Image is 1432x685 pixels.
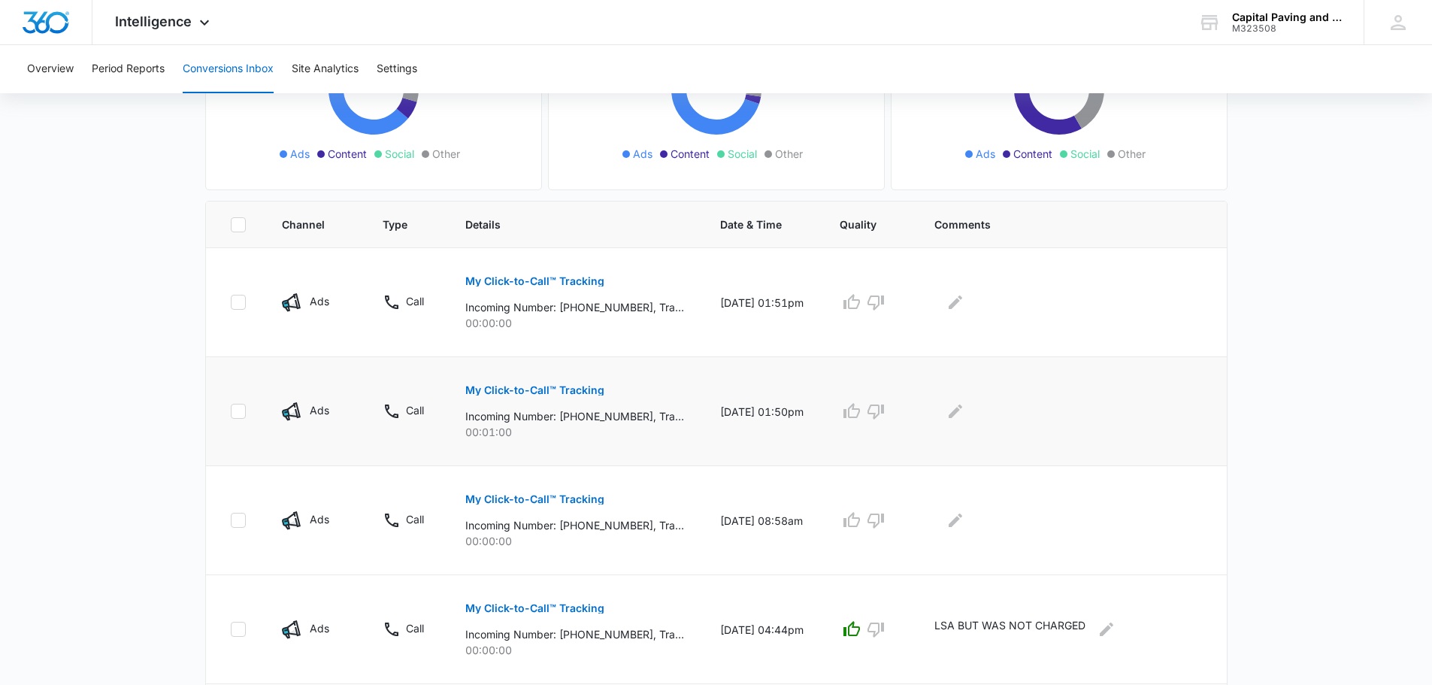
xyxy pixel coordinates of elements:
[465,494,604,505] p: My Click-to-Call™ Tracking
[92,45,165,93] button: Period Reports
[406,511,424,527] p: Call
[702,248,822,357] td: [DATE] 01:51pm
[310,511,329,527] p: Ads
[465,372,604,408] button: My Click-to-Call™ Tracking
[1094,617,1119,641] button: Edit Comments
[1232,23,1342,34] div: account id
[1118,146,1146,162] span: Other
[465,517,684,533] p: Incoming Number: [PHONE_NUMBER], Tracking Number: [PHONE_NUMBER], Ring To: [PHONE_NUMBER], Caller...
[465,315,684,331] p: 00:00:00
[465,642,684,658] p: 00:00:00
[465,385,604,396] p: My Click-to-Call™ Tracking
[183,45,274,93] button: Conversions Inbox
[377,45,417,93] button: Settings
[328,146,367,162] span: Content
[1232,11,1342,23] div: account name
[406,402,424,418] p: Call
[310,620,329,636] p: Ads
[775,146,803,162] span: Other
[27,45,74,93] button: Overview
[115,14,192,29] span: Intelligence
[465,408,684,424] p: Incoming Number: [PHONE_NUMBER], Tracking Number: [PHONE_NUMBER], Ring To: [PHONE_NUMBER], Caller...
[432,146,460,162] span: Other
[934,217,1181,232] span: Comments
[702,466,822,575] td: [DATE] 08:58am
[465,263,604,299] button: My Click-to-Call™ Tracking
[934,617,1085,641] p: LSA BUT WAS NOT CHARGED
[702,357,822,466] td: [DATE] 01:50pm
[702,575,822,684] td: [DATE] 04:44pm
[465,603,604,614] p: My Click-to-Call™ Tracking
[290,146,310,162] span: Ads
[943,290,967,314] button: Edit Comments
[720,217,782,232] span: Date & Time
[1070,146,1100,162] span: Social
[465,626,684,642] p: Incoming Number: [PHONE_NUMBER], Tracking Number: [PHONE_NUMBER], Ring To: [PHONE_NUMBER], Caller...
[310,293,329,309] p: Ads
[943,399,967,423] button: Edit Comments
[840,217,876,232] span: Quality
[976,146,995,162] span: Ads
[406,620,424,636] p: Call
[292,45,359,93] button: Site Analytics
[406,293,424,309] p: Call
[465,217,662,232] span: Details
[943,508,967,532] button: Edit Comments
[465,533,684,549] p: 00:00:00
[465,481,604,517] button: My Click-to-Call™ Tracking
[282,217,325,232] span: Channel
[465,590,604,626] button: My Click-to-Call™ Tracking
[633,146,652,162] span: Ads
[728,146,757,162] span: Social
[465,276,604,286] p: My Click-to-Call™ Tracking
[383,217,407,232] span: Type
[385,146,414,162] span: Social
[1013,146,1052,162] span: Content
[465,424,684,440] p: 00:01:00
[671,146,710,162] span: Content
[465,299,684,315] p: Incoming Number: [PHONE_NUMBER], Tracking Number: [PHONE_NUMBER], Ring To: [PHONE_NUMBER], Caller...
[310,402,329,418] p: Ads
